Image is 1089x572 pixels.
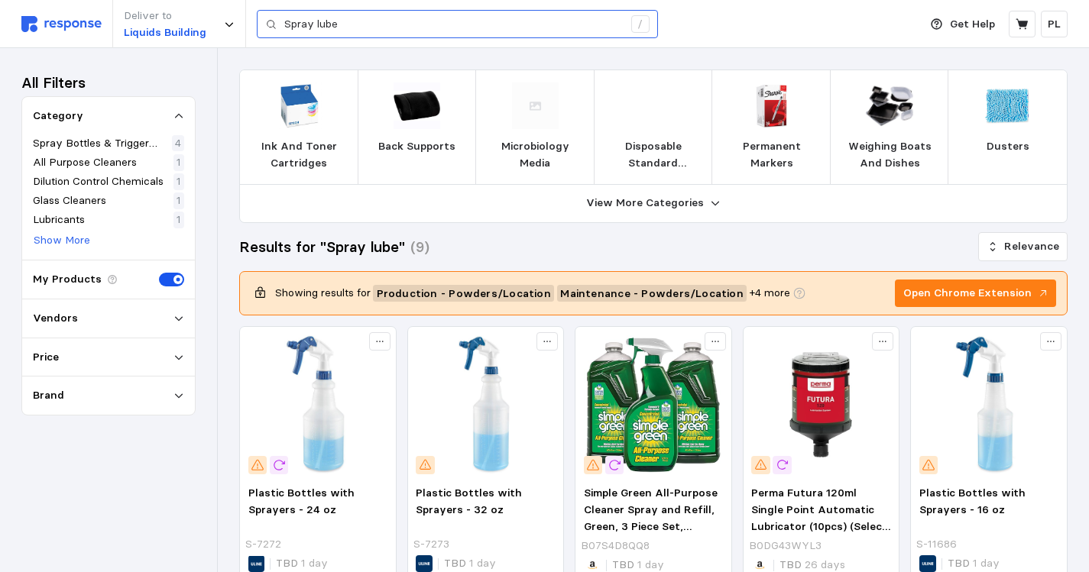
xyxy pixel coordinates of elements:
p: Lubricants [33,212,85,228]
p: Vendors [33,310,78,327]
img: L_Epson-Box.JPG [276,82,322,129]
span: 1 day [970,556,1000,570]
p: TBD [444,555,496,572]
p: 1 [177,212,181,228]
p: S-11686 [916,536,957,553]
span: Production - Powders / Location [377,286,551,302]
span: Perma Futura 120ml Single Point Automatic Lubricator (10pcs) (Select Fill) (Food Grade Grease SF10) [751,486,890,566]
p: View More Categories [586,195,704,212]
p: PL [1048,16,1061,33]
p: TBD [276,555,328,572]
img: MHZ_B6501B.webp [866,82,912,129]
p: Weighing Boats And Dishes [843,138,937,171]
p: B0DG43WYL3 [749,538,822,554]
p: S-7272 [245,536,281,553]
h3: Results for "Spray lube" [239,237,405,257]
button: Open Chrome Extension [895,280,1056,307]
p: 1 [177,173,181,190]
p: S-7273 [413,536,449,553]
p: Dusters [987,138,1029,155]
p: 4 [175,135,181,152]
h3: All Filters [21,73,86,93]
img: S-7272 [248,335,388,475]
img: svg%3e [512,82,559,129]
button: View More Categories [240,185,1067,222]
span: + 4 more [750,285,790,302]
button: Relevance [978,232,1068,261]
p: Get Help [950,16,995,33]
img: S-11686 [919,335,1059,475]
span: Maintenance - Powders / Location [560,286,744,302]
span: 1 day [634,557,664,571]
p: Deliver to [124,8,206,24]
img: L_SAN2082960_PK_P2.jpg [748,82,795,129]
p: Liquids Building [124,24,206,41]
p: Open Chrome Extension [903,285,1032,302]
span: 1 day [466,556,496,570]
img: svg%3e [21,16,102,32]
span: 26 days [802,557,845,571]
button: Get Help [922,10,1004,39]
input: Search for a product name or SKU [284,11,623,38]
p: Dilution Control Chemicals [33,173,164,190]
p: Show More [34,232,90,249]
p: Category [33,108,83,124]
p: TBD [948,555,1000,572]
img: Image_3_AA_Intense_55EC97__WWPF_v1 [630,82,676,129]
h3: (9) [410,237,429,257]
div: / [631,15,650,34]
span: 1 day [298,556,328,570]
p: Relevance [1004,238,1059,255]
p: B07S4D8QQ8 [581,538,650,554]
img: S-7273 [416,335,556,475]
p: Spray Bottles & Trigger Sprayers [33,135,169,152]
p: Ink And Toner Cartridges [252,138,346,171]
button: Show More [33,231,91,250]
img: 91f8ozX9IxL._SX522_.jpg [584,335,724,475]
span: Plastic Bottles with Sprayers - 32 oz [416,486,522,516]
p: Brand [33,387,64,404]
p: Glass Cleaners [33,192,106,209]
span: Simple Green All-Purpose Cleaner Spray and Refill, Green, 3 Piece Set, Original, 1 Count [584,486,718,549]
p: Price [33,349,59,366]
p: Showing results for [275,285,371,302]
img: 51AYWHfR-7L._SX466_.jpg [751,335,891,475]
p: Microbiology Media [488,138,582,171]
img: S-25720 [984,82,1031,129]
p: 1 [177,192,181,209]
p: Disposable Standard Batteries [607,138,701,171]
p: Back Supports [378,138,455,155]
p: 1 [177,154,181,171]
img: L_CMDOFSS.jpg [394,82,440,129]
span: Plastic Bottles with Sprayers - 16 oz [919,486,1026,516]
button: PL [1041,11,1068,37]
p: All Purpose Cleaners [33,154,137,171]
p: My Products [33,271,102,288]
p: Permanent Markers [724,138,818,171]
span: Plastic Bottles with Sprayers - 24 oz [248,486,355,516]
